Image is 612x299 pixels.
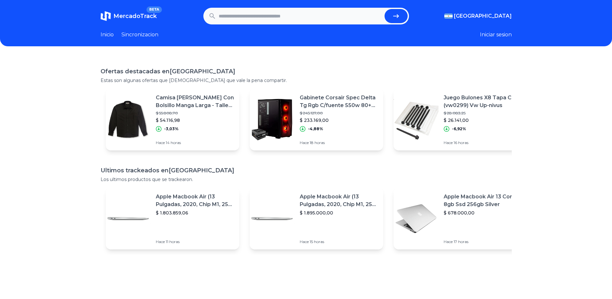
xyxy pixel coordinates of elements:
[300,193,378,208] p: Apple Macbook Air (13 Pulgadas, 2020, Chip M1, 256 Gb De Ssd, 8 Gb De Ram) - Plata
[444,140,522,145] p: Hace 16 horas
[454,12,512,20] span: [GEOGRAPHIC_DATA]
[156,140,234,145] p: Hace 14 horas
[106,97,151,142] img: Featured image
[156,210,234,216] p: $ 1.803.859,06
[444,239,522,244] p: Hace 17 horas
[250,196,295,241] img: Featured image
[394,97,439,142] img: Featured image
[300,111,378,116] p: $ 245.127,00
[164,126,179,131] p: -3,03%
[394,89,527,150] a: Featured imageJuego Bulones X8 Tapa Cil.(vw0299) Vw Up-nivus$ 28.083,25$ 26.141,00-6,92%Hace 16 h...
[250,89,383,150] a: Featured imageGabinete Corsair Spec Delta Tg Rgb C/fuente 550w 80+ Bronze$ 245.127,00$ 233.169,00...
[300,210,378,216] p: $ 1.895.000,00
[300,94,378,109] p: Gabinete Corsair Spec Delta Tg Rgb C/fuente 550w 80+ Bronze
[156,239,234,244] p: Hace 11 horas
[300,239,378,244] p: Hace 15 horas
[156,111,234,116] p: $ 55.808,70
[452,126,466,131] p: -6,92%
[300,140,378,145] p: Hace 18 horas
[444,94,522,109] p: Juego Bulones X8 Tapa Cil.(vw0299) Vw Up-nivus
[156,94,234,109] p: Camisa [PERSON_NAME] Con Bolsillo Manga Larga - Talles Especiales 56 Al 60 - Vestir Y Elegante Sp...
[156,193,234,208] p: Apple Macbook Air (13 Pulgadas, 2020, Chip M1, 256 Gb De Ssd, 8 Gb De Ram) - Plata
[106,89,239,150] a: Featured imageCamisa [PERSON_NAME] Con Bolsillo Manga Larga - Talles Especiales 56 Al 60 - Vestir...
[121,31,158,39] a: Sincronizacion
[394,196,439,241] img: Featured image
[444,193,522,208] p: Apple Macbook Air 13 Core I5 8gb Ssd 256gb Silver
[480,31,512,39] button: Iniciar sesion
[300,117,378,123] p: $ 233.169,00
[101,11,157,21] a: MercadoTrackBETA
[101,67,512,76] h1: Ofertas destacadas en [GEOGRAPHIC_DATA]
[101,77,512,84] p: Estas son algunas ofertas que [DEMOGRAPHIC_DATA] que vale la pena compartir.
[444,14,453,19] img: Argentina
[146,6,162,13] span: BETA
[250,188,383,249] a: Featured imageApple Macbook Air (13 Pulgadas, 2020, Chip M1, 256 Gb De Ssd, 8 Gb De Ram) - Plata$...
[113,13,157,20] span: MercadoTrack
[101,11,111,21] img: MercadoTrack
[250,97,295,142] img: Featured image
[101,166,512,175] h1: Ultimos trackeados en [GEOGRAPHIC_DATA]
[101,176,512,183] p: Los ultimos productos que se trackearon.
[444,111,522,116] p: $ 28.083,25
[101,31,114,39] a: Inicio
[394,188,527,249] a: Featured imageApple Macbook Air 13 Core I5 8gb Ssd 256gb Silver$ 678.000,00Hace 17 horas
[444,117,522,123] p: $ 26.141,00
[106,196,151,241] img: Featured image
[308,126,323,131] p: -4,88%
[444,210,522,216] p: $ 678.000,00
[156,117,234,123] p: $ 54.116,98
[444,12,512,20] button: [GEOGRAPHIC_DATA]
[106,188,239,249] a: Featured imageApple Macbook Air (13 Pulgadas, 2020, Chip M1, 256 Gb De Ssd, 8 Gb De Ram) - Plata$...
